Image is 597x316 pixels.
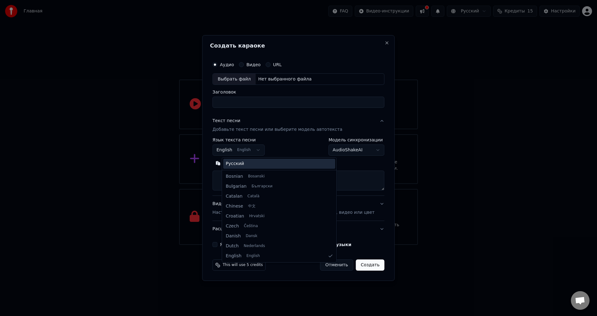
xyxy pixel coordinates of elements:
span: Bosanski [248,174,265,179]
span: Dutch [226,243,239,249]
span: Catalan [226,193,243,199]
span: Chinese [226,203,243,209]
span: Croatian [226,213,244,219]
span: 中文 [248,204,256,209]
span: Bulgarian [226,183,247,190]
span: English [247,254,260,259]
span: Bosnian [226,173,243,180]
span: Hrvatski [249,214,265,219]
span: Czech [226,223,239,229]
span: Català [248,194,259,199]
span: Nederlands [244,244,265,249]
span: Čeština [244,224,258,229]
span: Danish [226,233,241,239]
span: Dansk [246,234,257,239]
span: Русский [226,161,244,167]
span: English [226,253,242,259]
span: Български [252,184,272,189]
